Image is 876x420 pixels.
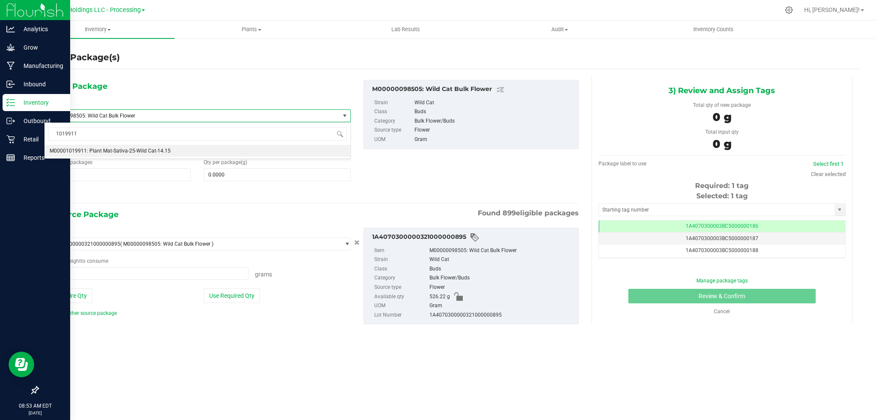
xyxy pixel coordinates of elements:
label: UOM [374,301,428,311]
inline-svg: Manufacturing [6,62,15,70]
a: Cancel [714,308,730,314]
div: Wild Cat [414,98,574,108]
p: [DATE] [4,410,66,416]
div: 1A4070300000321000000895 [429,311,574,320]
label: Item [374,246,428,256]
a: Add another source package [44,310,117,316]
div: M00000098505: Wild Cat Bulk Flower [429,246,574,256]
iframe: Resource center [9,352,34,377]
a: Inventory Counts [636,21,790,38]
inline-svg: Reports [6,153,15,162]
span: 899 [503,209,516,217]
span: Riviera Creek Holdings LLC - Processing [30,6,141,14]
span: 1A4070300003BC5000000187 [686,235,758,241]
a: Lab Results [328,21,482,38]
div: Gram [414,135,574,144]
div: 1A4070300000321000000895 [372,232,574,243]
a: Select first 1 [813,161,843,167]
span: 1) New Package [44,80,107,93]
span: Found eligible packages [478,208,579,218]
button: Use Required Qty [204,288,260,303]
label: Category [374,273,428,283]
label: Category [374,117,413,126]
p: Grow [15,42,66,53]
span: Total qty of new package [693,102,751,108]
div: Bulk Flower/Buds [414,117,574,126]
a: Plants [175,21,328,38]
button: Review & Confirm [628,289,816,303]
span: Total input qty [705,129,739,135]
span: Lab Results [380,26,432,33]
inline-svg: Retail [6,135,15,144]
span: Grams [255,271,272,278]
p: 08:53 AM EDT [4,402,66,410]
span: Hi, [PERSON_NAME]! [804,6,860,13]
div: Gram [429,301,574,311]
span: M00000098505: Wild Cat Bulk Flower [48,113,325,119]
a: Clear selected [811,171,846,177]
span: 1A4070300003BC5000000186 [686,223,758,229]
label: Source type [374,283,428,292]
a: Manage package tags [696,278,748,284]
label: Strain [374,98,413,108]
div: Wild Cat [429,255,574,264]
div: Buds [414,107,574,117]
a: Inventory [21,21,175,38]
h4: Create Package(s) [38,51,120,64]
label: Available qty [374,292,428,302]
div: Manage settings [784,6,794,14]
div: Buds [429,264,574,274]
label: Strain [374,255,428,264]
span: Inventory [21,26,175,33]
label: Class [374,264,428,274]
span: select [340,110,350,122]
inline-svg: Grow [6,43,15,52]
span: 0 g [713,137,731,151]
span: Inventory Counts [682,26,745,33]
p: Manufacturing [15,61,66,71]
inline-svg: Inbound [6,80,15,88]
span: 0 g [713,110,731,124]
a: Audit [482,21,636,38]
p: Inventory [15,97,66,108]
label: Class [374,107,413,117]
div: M00000098505: Wild Cat Bulk Flower [372,85,574,95]
input: Starting tag number [599,204,835,216]
span: Required: 1 tag [695,182,749,190]
p: Outbound [15,116,66,126]
span: Package label to use [598,161,646,167]
p: Inbound [15,79,66,89]
p: Analytics [15,24,66,34]
label: Source type [374,126,413,135]
span: 3) Review and Assign Tags [669,84,775,97]
span: Selected: 1 tag [696,192,748,200]
inline-svg: Outbound [6,117,15,125]
div: Flower [414,126,574,135]
p: Retail [15,134,66,144]
span: select [835,204,845,216]
inline-svg: Analytics [6,25,15,33]
label: UOM [374,135,413,144]
label: Lot Number [374,311,428,320]
button: Cancel button [352,237,362,249]
div: Flower [429,283,574,292]
span: Audit [483,26,636,33]
inline-svg: Inventory [6,98,15,107]
span: Plants [175,26,328,33]
span: 1A4070300003BC5000000188 [686,247,758,253]
span: 526.22 g [429,292,450,302]
p: Reports [15,153,66,163]
div: Bulk Flower/Buds [429,273,574,283]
